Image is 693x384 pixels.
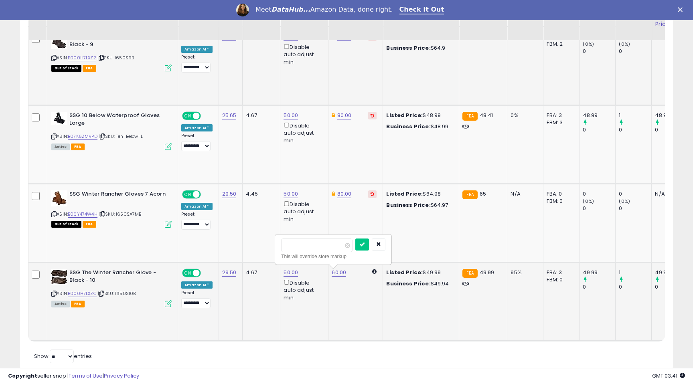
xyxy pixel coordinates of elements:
[284,278,322,301] div: Disable auto adjust min
[181,55,213,73] div: Preset:
[181,133,213,151] div: Preset:
[68,133,97,140] a: B07K6ZMVPD
[386,123,453,130] div: $48.99
[51,33,172,71] div: ASIN:
[386,190,423,198] b: Listed Price:
[332,191,335,196] i: This overrides the store level Dynamic Max Price for this listing
[68,211,97,218] a: B06Y474W4H
[372,269,377,274] i: Calculated using Dynamic Max Price.
[619,190,651,198] div: 0
[547,198,573,205] div: FBM: 0
[619,41,630,47] small: (0%)
[619,112,651,119] div: 1
[69,190,167,200] b: SSG Winter Rancher Gloves 7 Acorn
[83,221,96,228] span: FBA
[236,4,249,16] img: Profile image for Georgie
[51,190,67,206] img: 416487uuPgL._SL40_.jpg
[583,41,594,47] small: (0%)
[547,269,573,276] div: FBA: 3
[51,65,81,72] span: All listings that are currently out of stock and unavailable for purchase on Amazon
[386,44,453,52] div: $64.9
[619,205,651,212] div: 0
[332,113,335,118] i: This overrides the store level Dynamic Max Price for this listing
[652,372,685,380] span: 2025-09-9 03:41 GMT
[386,190,453,198] div: $64.98
[386,280,453,287] div: $49.94
[183,191,193,198] span: ON
[678,7,686,12] div: Close
[655,126,687,133] div: 0
[583,205,615,212] div: 0
[83,65,96,72] span: FBA
[386,111,423,119] b: Listed Price:
[386,123,430,130] b: Business Price:
[272,6,310,13] i: DataHub...
[200,113,213,119] span: OFF
[386,280,430,287] b: Business Price:
[655,269,687,276] div: 49.99
[511,112,537,119] div: 0%
[399,6,444,14] a: Check It Out
[69,112,167,129] b: SSG 10 Below Waterproof Gloves Large
[371,192,374,196] i: Revert to store-level Dynamic Max Price
[246,269,274,276] div: 4.67
[284,111,298,119] a: 50.00
[51,143,70,150] span: All listings currently available for purchase on Amazon
[51,112,172,149] div: ASIN:
[68,290,97,297] a: B000H7LXZC
[547,40,573,48] div: FBM: 2
[51,112,67,125] img: 31euixhX4iL._SL40_.jpg
[51,221,81,228] span: All listings that are currently out of stock and unavailable for purchase on Amazon
[386,201,430,209] b: Business Price:
[619,198,630,204] small: (0%)
[200,191,213,198] span: OFF
[246,112,274,119] div: 4.67
[619,269,651,276] div: 1
[480,111,493,119] span: 48.41
[181,124,213,131] div: Amazon AI *
[51,269,67,285] img: 51upvDyr1uL._SL40_.jpg
[547,112,573,119] div: FBA: 3
[284,200,322,223] div: Disable auto adjust min
[181,46,213,53] div: Amazon AI *
[386,202,453,209] div: $64.97
[69,372,103,380] a: Terms of Use
[69,269,167,286] b: SSG The Winter Rancher Glove - Black - 10
[547,190,573,198] div: FBA: 0
[337,111,352,119] a: 80.00
[511,269,537,276] div: 95%
[69,33,167,50] b: SSG The Winter Rancher Glove - Black - 9
[8,372,37,380] strong: Copyright
[181,203,213,210] div: Amazon AI *
[583,198,594,204] small: (0%)
[99,133,143,139] span: | SKU: Ten-Below-L
[246,190,274,198] div: 4.45
[386,269,453,276] div: $49.99
[583,269,615,276] div: 49.99
[71,301,85,307] span: FBA
[284,269,298,277] a: 50.00
[183,270,193,277] span: ON
[386,269,423,276] b: Listed Price:
[583,283,615,291] div: 0
[71,143,85,150] span: FBA
[183,113,193,119] span: ON
[583,112,615,119] div: 48.99
[511,190,537,198] div: N/A
[462,112,477,121] small: FBA
[337,190,352,198] a: 80.00
[619,48,651,55] div: 0
[386,44,430,52] b: Business Price:
[655,112,687,119] div: 48.99
[619,126,651,133] div: 0
[181,290,213,308] div: Preset:
[281,253,385,261] div: This will override store markup
[371,113,374,117] i: Revert to store-level Dynamic Max Price
[583,48,615,55] div: 0
[284,121,322,144] div: Disable auto adjust min
[222,269,237,277] a: 29.50
[547,276,573,283] div: FBM: 0
[98,290,136,297] span: | SKU: 1650S10B
[480,269,494,276] span: 49.99
[34,352,92,360] span: Show: entries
